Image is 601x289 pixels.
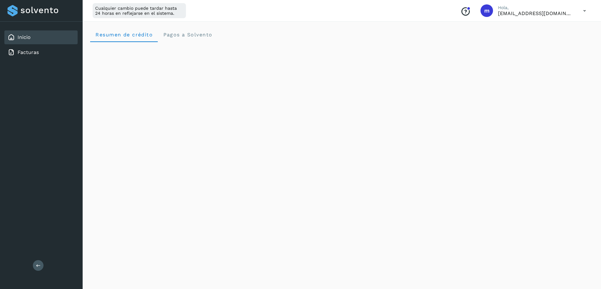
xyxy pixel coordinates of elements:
[498,5,573,10] p: Hola,
[498,10,573,16] p: marketing.b2b@hotmail.com
[4,45,78,59] div: Facturas
[93,3,186,18] div: Cualquier cambio puede tardar hasta 24 horas en reflejarse en el sistema.
[163,32,212,38] span: Pagos a Solvento
[18,49,39,55] a: Facturas
[18,34,31,40] a: Inicio
[95,32,153,38] span: Resumen de crédito
[4,30,78,44] div: Inicio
